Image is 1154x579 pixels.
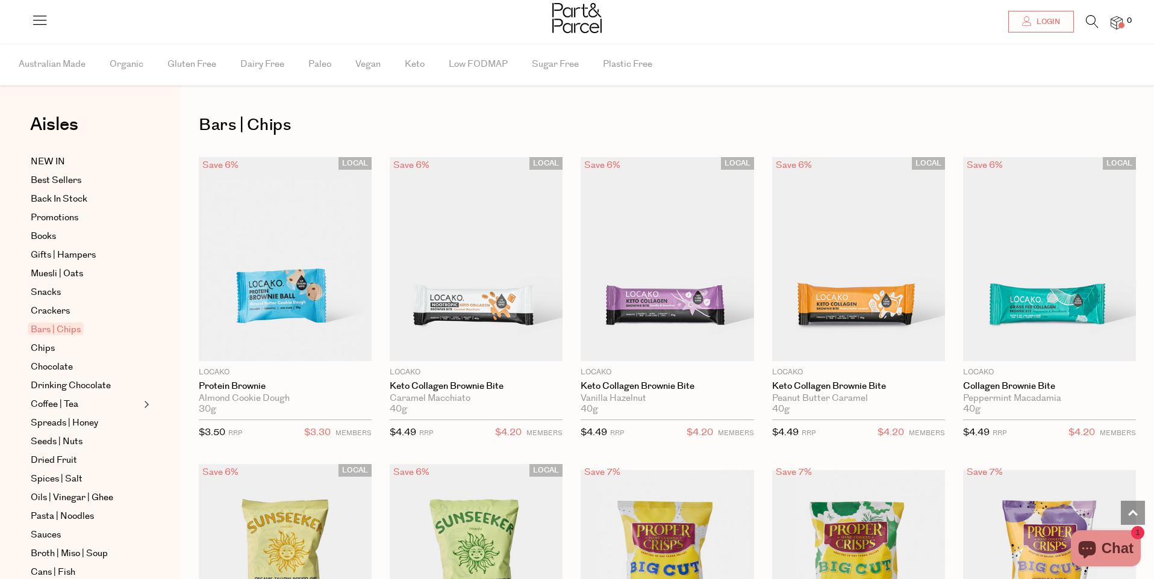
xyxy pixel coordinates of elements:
[31,304,140,318] a: Crackers
[603,43,652,85] span: Plastic Free
[31,453,140,468] a: Dried Fruit
[772,367,945,378] p: Locako
[581,367,753,378] p: Locako
[878,425,904,441] span: $4.20
[228,429,242,438] small: RRP
[31,211,140,225] a: Promotions
[338,464,372,477] span: LOCAL
[963,367,1136,378] p: Locako
[772,464,816,480] div: Save 7%
[304,425,331,441] span: $3.30
[495,425,522,441] span: $4.20
[30,116,78,146] a: Aisles
[1124,16,1135,26] span: 0
[1103,157,1136,170] span: LOCAL
[772,157,816,173] div: Save 6%
[31,285,140,300] a: Snacks
[1068,425,1095,441] span: $4.20
[31,155,140,169] a: NEW IN
[31,229,140,244] a: Books
[31,155,65,169] span: NEW IN
[581,157,753,361] img: Keto Collagen Brownie Bite
[390,367,563,378] p: Locako
[30,111,78,138] span: Aisles
[199,393,372,404] div: Almond Cookie Dough
[552,3,602,33] img: Part&Parcel
[529,157,563,170] span: LOCAL
[390,157,433,173] div: Save 6%
[199,157,242,173] div: Save 6%
[687,425,713,441] span: $4.20
[1008,11,1074,33] a: Login
[31,546,108,561] span: Broth | Miso | Soup
[31,304,70,318] span: Crackers
[31,509,140,524] a: Pasta | Noodles
[581,464,624,480] div: Save 7%
[390,426,416,439] span: $4.49
[532,43,579,85] span: Sugar Free
[31,416,98,430] span: Spreads | Honey
[31,248,96,262] span: Gifts | Hampers
[31,509,94,524] span: Pasta | Noodles
[31,379,111,393] span: Drinking Chocolate
[963,426,990,439] span: $4.49
[963,464,1006,480] div: Save 7%
[31,211,78,225] span: Promotions
[405,43,425,85] span: Keto
[526,429,563,438] small: MEMBERS
[31,528,61,542] span: Sauces
[390,464,433,480] div: Save 6%
[390,157,563,361] img: Keto Collagen Brownie Bite
[31,248,140,262] a: Gifts | Hampers
[581,393,753,404] div: Vanilla Hazelnut
[31,173,140,188] a: Best Sellers
[31,491,140,505] a: Oils | Vinegar | Ghee
[909,429,945,438] small: MEMBERS
[31,491,113,505] span: Oils | Vinegar | Ghee
[199,381,372,392] a: Protein Brownie
[31,528,140,542] a: Sauces
[1100,429,1136,438] small: MEMBERS
[31,453,77,468] span: Dried Fruit
[31,435,140,449] a: Seeds | Nuts
[772,404,790,415] span: 40g
[199,367,372,378] p: Locako
[1067,530,1144,569] inbox-online-store-chat: Shopify online store chat
[199,426,225,439] span: $3.50
[31,229,56,244] span: Books
[199,464,242,480] div: Save 6%
[449,43,508,85] span: Low FODMAP
[529,464,563,477] span: LOCAL
[355,43,381,85] span: Vegan
[1111,16,1123,29] a: 0
[1034,17,1060,27] span: Login
[772,426,799,439] span: $4.49
[963,157,1006,173] div: Save 6%
[581,404,598,415] span: 40g
[963,381,1136,392] a: Collagen Brownie Bite
[31,267,83,281] span: Muesli | Oats
[335,429,372,438] small: MEMBERS
[240,43,284,85] span: Dairy Free
[31,379,140,393] a: Drinking Chocolate
[912,157,945,170] span: LOCAL
[31,397,78,412] span: Coffee | Tea
[390,393,563,404] div: Caramel Macchiato
[19,43,86,85] span: Australian Made
[308,43,331,85] span: Paleo
[963,404,981,415] span: 40g
[31,341,140,356] a: Chips
[199,157,372,361] img: Protein Brownie
[31,267,140,281] a: Muesli | Oats
[419,429,433,438] small: RRP
[772,157,945,361] img: Keto Collagen Brownie Bite
[581,381,753,392] a: Keto Collagen Brownie Bite
[167,43,216,85] span: Gluten Free
[31,360,140,374] a: Chocolate
[718,429,754,438] small: MEMBERS
[31,323,140,337] a: Bars | Chips
[31,472,140,486] a: Spices | Salt
[199,404,216,415] span: 30g
[993,429,1006,438] small: RRP
[31,546,140,561] a: Broth | Miso | Soup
